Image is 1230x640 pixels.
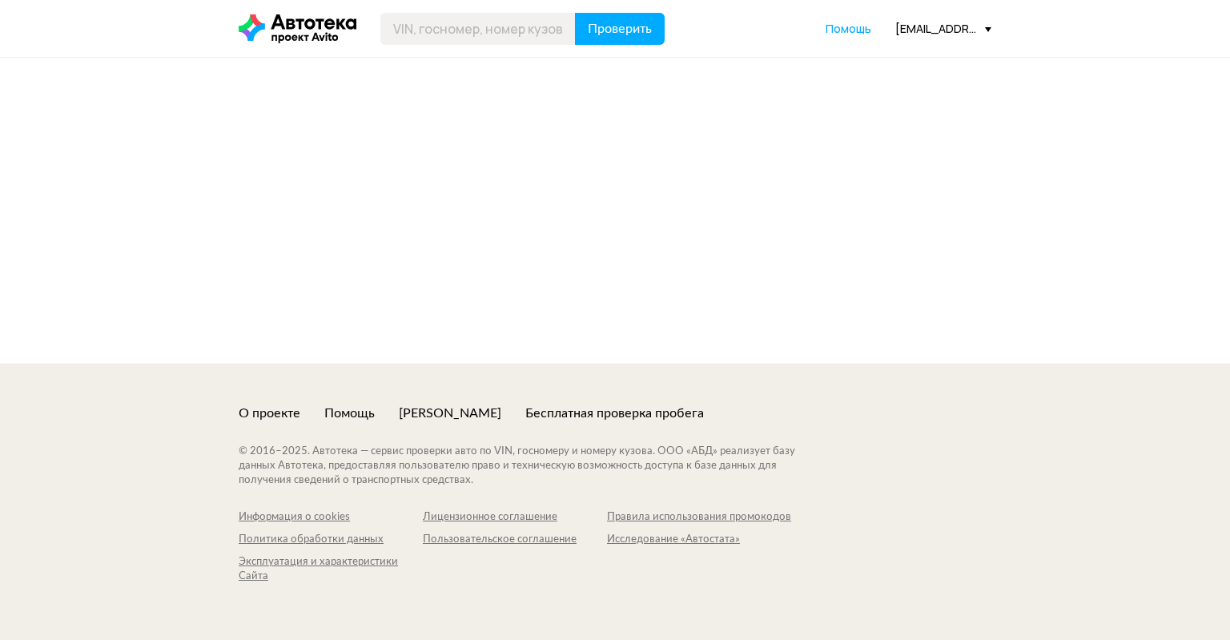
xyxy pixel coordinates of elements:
[380,13,576,45] input: VIN, госномер, номер кузова
[239,533,423,547] a: Политика обработки данных
[239,445,827,488] div: © 2016– 2025 . Автотека — сервис проверки авто по VIN, госномеру и номеру кузова. ООО «АБД» реали...
[324,405,375,422] a: Помощь
[399,405,501,422] a: [PERSON_NAME]
[239,405,300,422] a: О проекте
[423,533,607,547] a: Пользовательское соглашение
[607,533,791,547] a: Исследование «Автостата»
[826,21,871,37] a: Помощь
[525,405,704,422] a: Бесплатная проверка пробега
[575,13,665,45] button: Проверить
[826,21,871,36] span: Помощь
[239,555,423,584] a: Эксплуатация и характеристики Сайта
[588,22,652,35] span: Проверить
[239,510,423,525] a: Информация о cookies
[895,21,991,36] div: [EMAIL_ADDRESS][DOMAIN_NAME]
[607,510,791,525] a: Правила использования промокодов
[423,510,607,525] a: Лицензионное соглашение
